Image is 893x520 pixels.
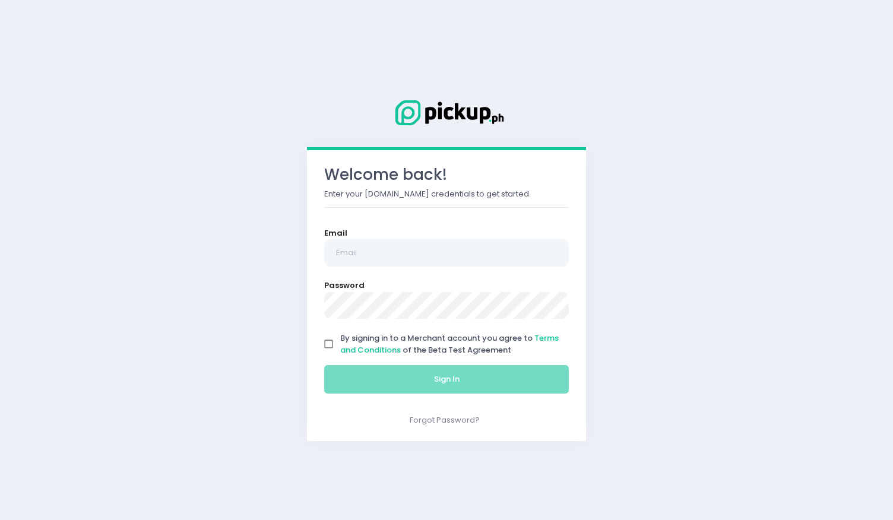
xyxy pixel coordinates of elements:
a: Terms and Conditions [340,332,559,356]
label: Email [324,227,347,239]
img: Logo [387,98,506,128]
h3: Welcome back! [324,166,569,184]
span: Sign In [434,373,460,385]
label: Password [324,280,365,291]
span: By signing in to a Merchant account you agree to of the Beta Test Agreement [340,332,559,356]
p: Enter your [DOMAIN_NAME] credentials to get started. [324,188,569,200]
a: Forgot Password? [410,414,480,426]
button: Sign In [324,365,569,394]
input: Email [324,239,569,267]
